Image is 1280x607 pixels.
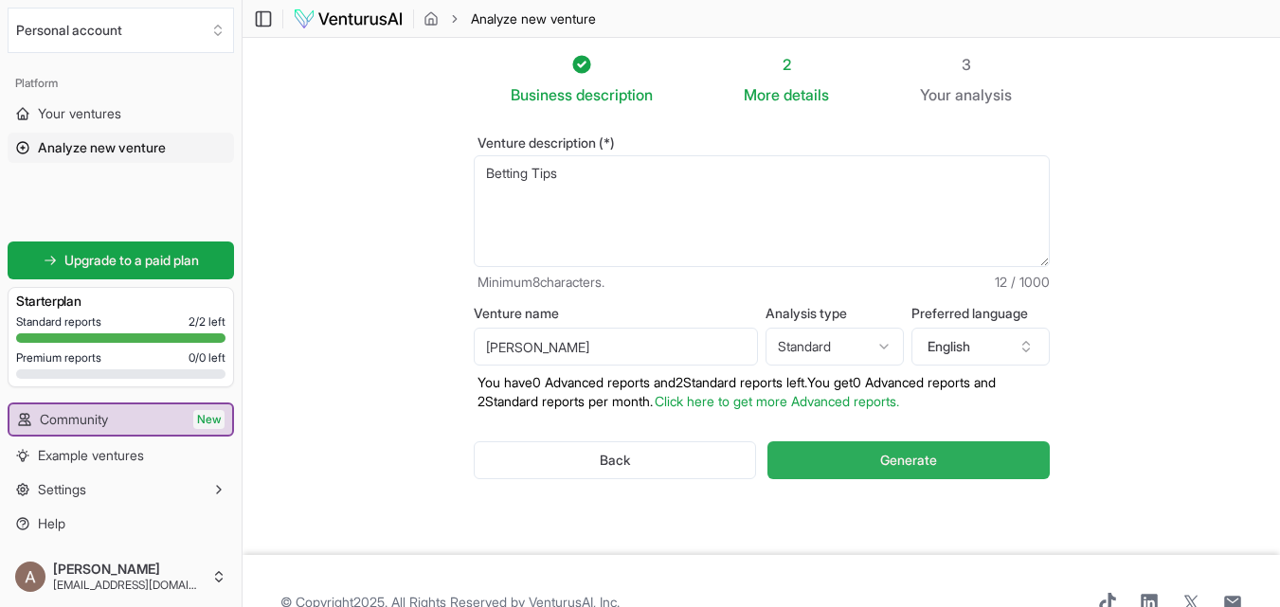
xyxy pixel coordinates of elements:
[53,578,204,593] span: [EMAIL_ADDRESS][DOMAIN_NAME]
[474,373,1050,411] p: You have 0 Advanced reports and 2 Standard reports left. Y ou get 0 Advanced reports and 2 Standa...
[38,138,166,157] span: Analyze new venture
[38,480,86,499] span: Settings
[474,307,758,320] label: Venture name
[911,328,1050,366] button: English
[995,273,1050,292] span: 12 / 1000
[38,446,144,465] span: Example ventures
[880,451,937,470] span: Generate
[955,85,1012,104] span: analysis
[189,314,225,330] span: 2 / 2 left
[16,292,225,311] h3: Starter plan
[64,251,199,270] span: Upgrade to a paid plan
[424,9,596,28] nav: breadcrumb
[16,350,101,366] span: Premium reports
[8,509,234,539] a: Help
[920,83,951,106] span: Your
[784,85,829,104] span: details
[9,404,232,435] a: CommunityNew
[767,441,1049,479] button: Generate
[8,554,234,599] button: [PERSON_NAME][EMAIL_ADDRESS][DOMAIN_NAME]
[8,8,234,53] button: Select an organization
[15,562,45,592] img: ACg8ocI1WW9lZQXiMm29GLWl-gbKORUwo8sOXQQ1R6YSxmqDiDBODA=s96-c
[766,307,904,320] label: Analysis type
[478,273,604,292] span: Minimum 8 characters.
[576,85,653,104] span: description
[8,241,234,279] a: Upgrade to a paid plan
[8,440,234,471] a: Example ventures
[38,104,121,123] span: Your ventures
[474,155,1050,267] textarea: Betting Tips
[193,410,225,429] span: New
[38,514,65,533] span: Help
[655,393,899,409] a: Click here to get more Advanced reports.
[471,9,596,28] span: Analyze new venture
[8,98,234,129] a: Your ventures
[744,53,829,76] div: 2
[8,133,234,163] a: Analyze new venture
[53,561,204,578] span: [PERSON_NAME]
[293,8,404,30] img: logo
[189,350,225,366] span: 0 / 0 left
[16,314,101,330] span: Standard reports
[40,410,108,429] span: Community
[8,68,234,98] div: Platform
[744,83,780,106] span: More
[8,474,234,505] button: Settings
[920,53,1012,76] div: 3
[474,328,758,366] input: Optional venture name
[911,307,1050,320] label: Preferred language
[474,441,757,479] button: Back
[474,136,1050,150] label: Venture description (*)
[511,83,572,106] span: Business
